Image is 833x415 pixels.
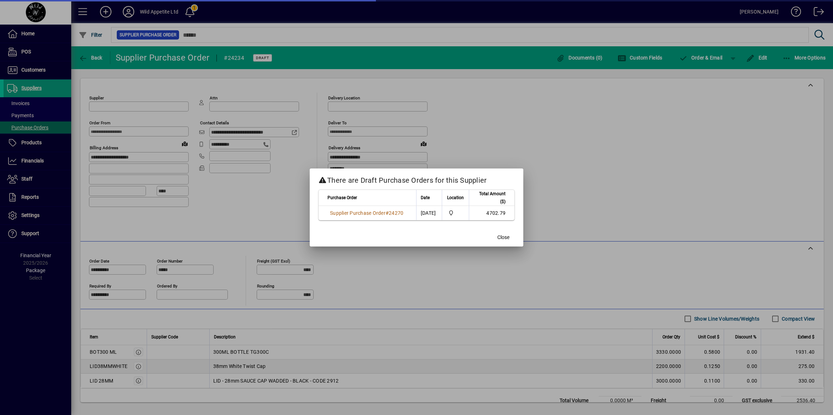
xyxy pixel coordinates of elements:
[328,209,406,217] a: Supplier Purchase Order#24270
[497,234,509,241] span: Close
[447,194,464,202] span: Location
[473,190,505,206] span: Total Amount ($)
[416,206,442,220] td: [DATE]
[328,194,357,202] span: Purchase Order
[469,206,514,220] td: 4702.79
[421,194,430,202] span: Date
[389,210,403,216] span: 24270
[446,209,465,217] span: Wild Appetite Ltd
[492,231,515,244] button: Close
[386,210,389,216] span: #
[330,210,386,216] span: Supplier Purchase Order
[310,168,523,189] h2: There are Draft Purchase Orders for this Supplier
